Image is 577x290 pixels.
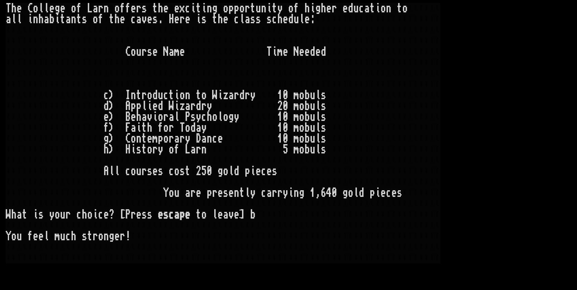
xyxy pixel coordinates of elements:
[6,14,11,25] div: a
[169,46,174,57] div: a
[98,3,104,14] div: r
[131,166,136,177] div: o
[131,90,136,101] div: n
[125,144,131,155] div: H
[207,101,212,112] div: y
[174,112,180,122] div: l
[288,14,294,25] div: d
[109,14,114,25] div: t
[310,122,315,133] div: u
[152,90,158,101] div: d
[109,144,114,155] div: )
[136,122,142,133] div: i
[158,3,163,14] div: h
[245,90,250,101] div: r
[277,133,283,144] div: 1
[201,14,207,25] div: s
[131,46,136,57] div: o
[125,122,131,133] div: F
[185,144,190,155] div: L
[152,101,158,112] div: e
[304,90,310,101] div: b
[27,3,33,14] div: C
[169,133,174,144] div: r
[152,14,158,25] div: s
[348,3,353,14] div: d
[60,3,65,14] div: e
[180,3,185,14] div: x
[169,112,174,122] div: a
[370,3,375,14] div: t
[304,3,310,14] div: h
[142,166,147,177] div: r
[190,144,196,155] div: a
[299,133,304,144] div: o
[283,46,288,57] div: e
[315,90,321,101] div: l
[277,46,283,57] div: m
[104,144,109,155] div: h
[294,3,299,14] div: f
[196,14,201,25] div: i
[294,112,299,122] div: m
[55,3,60,14] div: g
[158,133,163,144] div: p
[109,122,114,133] div: )
[261,3,266,14] div: n
[277,14,283,25] div: h
[27,14,33,25] div: i
[152,144,158,155] div: r
[321,133,326,144] div: s
[310,101,315,112] div: u
[218,133,223,144] div: e
[104,122,109,133] div: f
[142,122,147,133] div: t
[169,122,174,133] div: r
[76,3,82,14] div: f
[147,90,152,101] div: o
[158,101,163,112] div: d
[250,14,256,25] div: s
[142,144,147,155] div: t
[174,133,180,144] div: a
[294,46,299,57] div: N
[245,14,250,25] div: a
[321,90,326,101] div: s
[158,14,163,25] div: .
[364,3,370,14] div: a
[294,101,299,112] div: m
[158,166,163,177] div: s
[104,166,109,177] div: A
[104,101,109,112] div: d
[180,101,185,112] div: z
[304,101,310,112] div: b
[212,90,218,101] div: W
[125,3,131,14] div: f
[283,112,288,122] div: 0
[120,14,125,25] div: e
[196,144,201,155] div: r
[109,112,114,122] div: )
[196,133,201,144] div: D
[283,14,288,25] div: e
[142,133,147,144] div: t
[17,3,22,14] div: e
[223,90,228,101] div: z
[196,3,201,14] div: t
[304,14,310,25] div: e
[93,14,98,25] div: o
[315,133,321,144] div: l
[131,122,136,133] div: a
[310,90,315,101] div: u
[104,3,109,14] div: n
[142,46,147,57] div: r
[353,3,359,14] div: u
[147,46,152,57] div: s
[185,133,190,144] div: y
[201,90,207,101] div: o
[266,3,272,14] div: i
[87,3,93,14] div: L
[60,14,65,25] div: t
[196,112,201,122] div: y
[207,133,212,144] div: n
